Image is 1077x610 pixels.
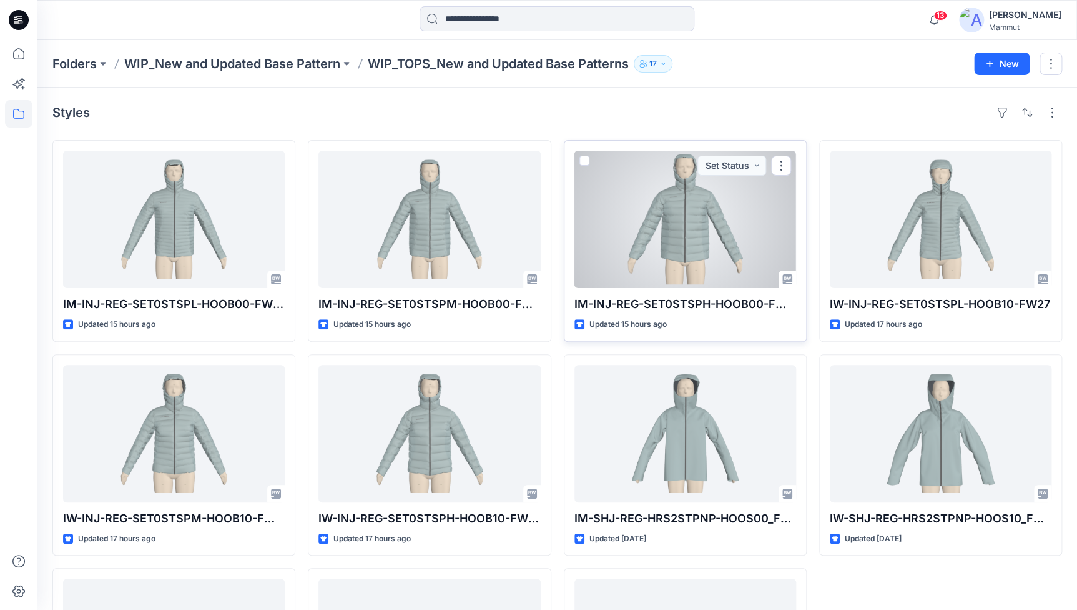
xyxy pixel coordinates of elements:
button: New [974,52,1030,75]
button: 17 [634,55,672,72]
p: 17 [649,57,657,71]
h4: Styles [52,105,90,120]
a: IM-INJ-REG-SET0STSPL-HOOB00-FW27 [63,151,285,288]
p: IW-SHJ-REG-HRS2STPNP-HOOS10_FW27 [830,510,1051,527]
p: IM-INJ-REG-SET0STSPL-HOOB00-FW27 [63,296,285,313]
p: Updated [DATE] [589,532,646,546]
p: Updated [DATE] [845,532,902,546]
p: Updated 17 hours ago [845,318,922,331]
a: IW-INJ-REG-SET0STSPL-HOOB10-FW27 [830,151,1051,288]
p: IM-INJ-REG-SET0STSPH-HOOB00-FW27 [574,296,796,313]
a: WIP_New and Updated Base Pattern [124,55,340,72]
div: Mammut [989,22,1061,32]
p: IW-INJ-REG-SET0STSPH-HOOB10-FW27 [318,510,540,527]
a: IM-INJ-REG-SET0STSPH-HOOB00-FW27 [574,151,796,288]
p: IW-INJ-REG-SET0STSPM-HOOB10-FW27 [63,510,285,527]
div: [PERSON_NAME] [989,7,1061,22]
p: Updated 17 hours ago [333,532,411,546]
p: WIP_TOPS_New and Updated Base Patterns [368,55,629,72]
a: IM-INJ-REG-SET0STSPM-HOOB00-FW27 [318,151,540,288]
a: Folders [52,55,97,72]
a: IW-INJ-REG-SET0STSPH-HOOB10-FW27 [318,365,540,502]
p: Updated 17 hours ago [78,532,155,546]
a: IM-SHJ-REG-HRS2STPNP-HOOS00_FW27 [574,365,796,502]
p: Updated 15 hours ago [78,318,155,331]
p: IM-INJ-REG-SET0STSPM-HOOB00-FW27 [318,296,540,313]
p: IW-INJ-REG-SET0STSPL-HOOB10-FW27 [830,296,1051,313]
p: IM-SHJ-REG-HRS2STPNP-HOOS00_FW27 [574,510,796,527]
p: Updated 15 hours ago [333,318,411,331]
p: Updated 15 hours ago [589,318,667,331]
span: 13 [933,11,947,21]
a: IW-INJ-REG-SET0STSPM-HOOB10-FW27 [63,365,285,502]
img: avatar [959,7,984,32]
a: IW-SHJ-REG-HRS2STPNP-HOOS10_FW27 [830,365,1051,502]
